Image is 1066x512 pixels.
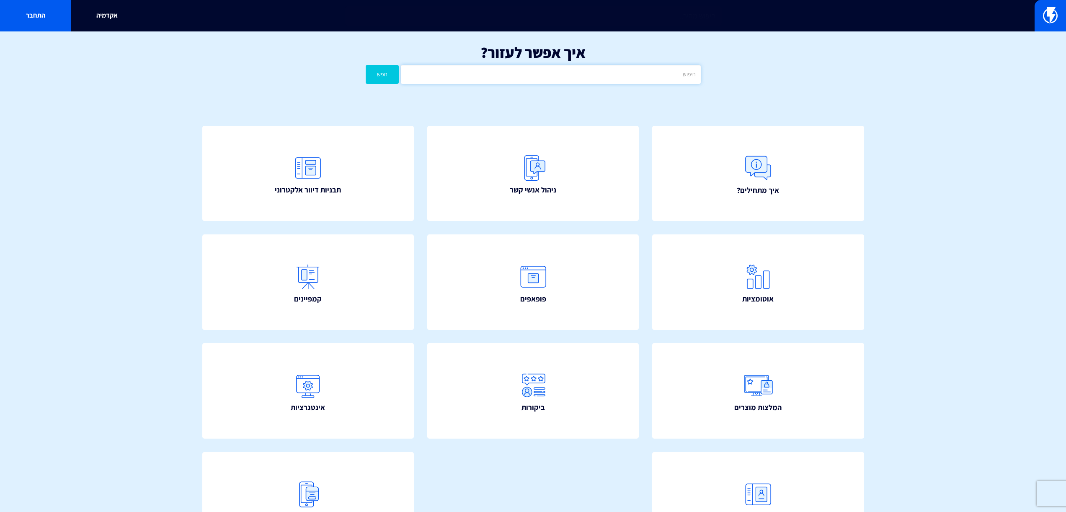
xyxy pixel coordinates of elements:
span: איך מתחילים? [737,185,779,196]
input: חיפוש מהיר... [345,6,722,26]
a: המלצות מוצרים [652,343,864,439]
a: אינטגרציות [202,343,414,439]
h1: איך אפשר לעזור? [13,44,1053,61]
span: אינטגרציות [291,402,325,413]
a: ביקורות [427,343,639,439]
a: ניהול אנשי קשר [427,126,639,221]
input: חיפוש [401,65,700,84]
a: פופאפים [427,234,639,330]
button: חפש [366,65,399,84]
a: תבניות דיוור אלקטרוני [202,126,414,221]
span: פופאפים [520,294,546,304]
span: המלצות מוצרים [734,402,782,413]
a: איך מתחילים? [652,126,864,221]
span: קמפיינים [294,294,322,304]
a: קמפיינים [202,234,414,330]
span: אוטומציות [742,294,774,304]
span: ניהול אנשי קשר [510,185,556,195]
a: אוטומציות [652,234,864,330]
span: תבניות דיוור אלקטרוני [275,185,341,195]
span: ביקורות [521,402,545,413]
